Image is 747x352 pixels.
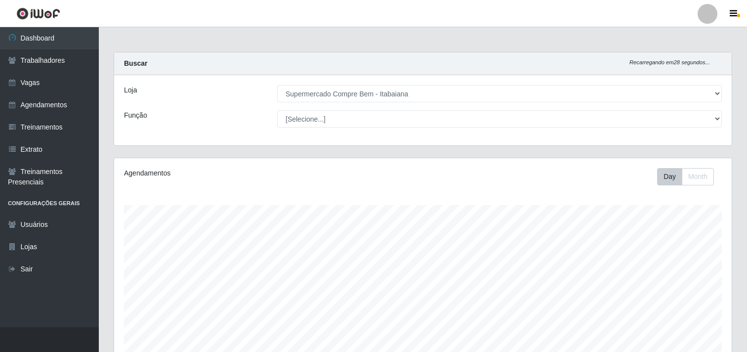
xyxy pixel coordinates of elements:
button: Day [657,168,682,185]
div: Toolbar with button groups [657,168,722,185]
strong: Buscar [124,59,147,67]
button: Month [682,168,714,185]
div: First group [657,168,714,185]
label: Função [124,110,147,121]
label: Loja [124,85,137,95]
i: Recarregando em 28 segundos... [629,59,710,65]
div: Agendamentos [124,168,365,178]
img: CoreUI Logo [16,7,60,20]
